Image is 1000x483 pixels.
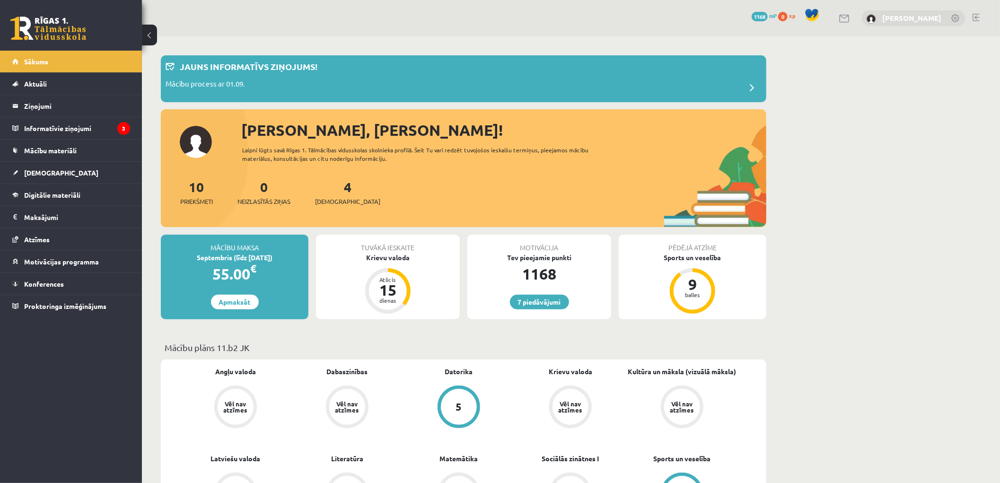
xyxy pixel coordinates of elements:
a: Datorika [445,367,473,377]
div: Pēdējā atzīme [619,235,766,253]
a: Sports un veselība 9 balles [619,253,766,315]
div: 5 [456,402,462,412]
span: Priekšmeti [180,197,213,206]
span: Digitālie materiāli [24,191,80,199]
a: Vēl nav atzīmes [626,386,738,430]
div: Sports un veselība [619,253,766,263]
a: Angļu valoda [215,367,256,377]
a: Vēl nav atzīmes [515,386,626,430]
legend: Ziņojumi [24,95,130,117]
span: Proktoringa izmēģinājums [24,302,106,310]
div: 15 [374,282,402,298]
div: Mācību maksa [161,235,308,253]
span: € [251,262,257,275]
a: 5 [403,386,515,430]
span: 0 [778,12,788,21]
p: Mācību process ar 01.09. [166,79,245,92]
a: 0 xp [778,12,800,19]
a: Krievu valoda Atlicis 15 dienas [316,253,460,315]
div: Septembris (līdz [DATE]) [161,253,308,263]
a: Apmaksāt [211,295,259,309]
legend: Informatīvie ziņojumi [24,117,130,139]
div: dienas [374,298,402,303]
div: Krievu valoda [316,253,460,263]
span: Konferences [24,280,64,288]
a: Jauns informatīvs ziņojums! Mācību process ar 01.09. [166,60,762,97]
a: Ziņojumi [12,95,130,117]
i: 3 [117,122,130,135]
div: Vēl nav atzīmes [222,401,249,413]
div: Motivācija [467,235,611,253]
a: Atzīmes [12,228,130,250]
span: [DEMOGRAPHIC_DATA] [315,197,380,206]
p: Mācību plāns 11.b2 JK [165,341,763,354]
div: Vēl nav atzīmes [669,401,695,413]
div: [PERSON_NAME], [PERSON_NAME]! [241,119,766,141]
a: Digitālie materiāli [12,184,130,206]
div: Vēl nav atzīmes [334,401,360,413]
div: 1168 [467,263,611,285]
a: Dabaszinības [327,367,368,377]
a: Maksājumi [12,206,130,228]
a: Latviešu valoda [211,454,261,464]
div: Tev pieejamie punkti [467,253,611,263]
div: 9 [678,277,707,292]
a: Konferences [12,273,130,295]
a: Mācību materiāli [12,140,130,161]
span: Mācību materiāli [24,146,77,155]
a: Rīgas 1. Tālmācības vidusskola [10,17,86,40]
div: Vēl nav atzīmes [557,401,584,413]
a: 4[DEMOGRAPHIC_DATA] [315,178,380,206]
span: 1168 [752,12,768,21]
a: Proktoringa izmēģinājums [12,295,130,317]
a: Kultūra un māksla (vizuālā māksla) [628,367,737,377]
a: Krievu valoda [549,367,592,377]
span: Sākums [24,57,48,66]
div: 55.00 [161,263,308,285]
legend: Maksājumi [24,206,130,228]
a: 10Priekšmeti [180,178,213,206]
span: Aktuāli [24,79,47,88]
a: Matemātika [440,454,478,464]
a: Aktuāli [12,73,130,95]
a: 7 piedāvājumi [510,295,569,309]
span: Atzīmes [24,235,50,244]
p: Jauns informatīvs ziņojums! [180,60,317,73]
span: mP [769,12,777,19]
a: 1168 mP [752,12,777,19]
a: Vēl nav atzīmes [291,386,403,430]
div: Atlicis [374,277,402,282]
a: Sākums [12,51,130,72]
span: Motivācijas programma [24,257,99,266]
a: Motivācijas programma [12,251,130,272]
a: [DEMOGRAPHIC_DATA] [12,162,130,184]
span: [DEMOGRAPHIC_DATA] [24,168,98,177]
span: Neizlasītās ziņas [237,197,290,206]
div: Laipni lūgts savā Rīgas 1. Tālmācības vidusskolas skolnieka profilā. Šeit Tu vari redzēt tuvojošo... [242,146,605,163]
a: 0Neizlasītās ziņas [237,178,290,206]
a: Vēl nav atzīmes [180,386,291,430]
div: balles [678,292,707,298]
a: Sports un veselība [654,454,711,464]
a: [PERSON_NAME] [882,13,941,23]
div: Tuvākā ieskaite [316,235,460,253]
a: Informatīvie ziņojumi3 [12,117,130,139]
img: Jānis Mārtiņš Kazuberns [867,14,876,24]
span: xp [789,12,795,19]
a: Literatūra [331,454,363,464]
a: Sociālās zinātnes I [542,454,599,464]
